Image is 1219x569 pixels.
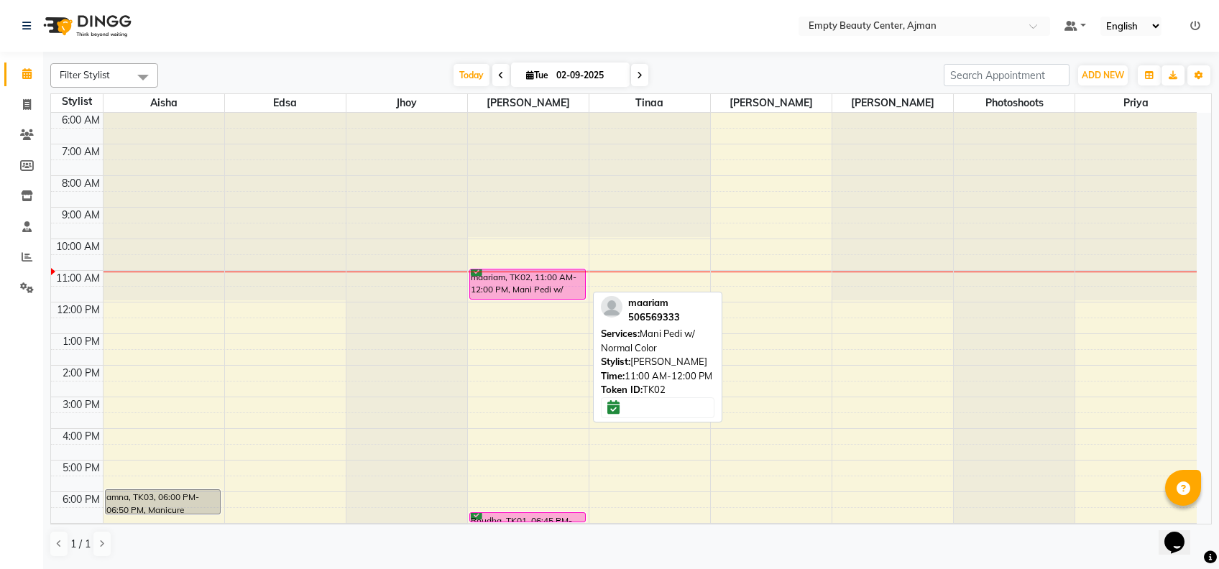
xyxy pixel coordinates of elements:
div: 9:00 AM [59,208,103,223]
span: Priya [1075,94,1197,112]
span: Token ID: [601,384,643,395]
span: Services: [601,328,640,339]
div: 506569333 [628,310,680,325]
span: Today [454,64,489,86]
div: 6:00 AM [59,113,103,128]
span: Aisha [103,94,224,112]
div: 1:00 PM [60,334,103,349]
iframe: chat widget [1159,512,1205,555]
div: 10:00 AM [53,239,103,254]
div: maariam, TK02, 11:00 AM-12:00 PM, Mani Pedi w/ Normal Color [470,269,585,299]
span: [PERSON_NAME] [832,94,953,112]
span: Time: [601,370,625,381]
img: logo [37,6,135,46]
div: amna, TK03, 06:00 PM-06:50 PM, Manicure Pedicure [106,490,221,514]
div: Stylist [51,94,103,109]
span: [PERSON_NAME] [711,94,832,112]
span: [PERSON_NAME] [468,94,589,112]
span: 1 / 1 [70,537,91,552]
input: Search Appointment [944,64,1069,86]
div: 6:00 PM [60,492,103,507]
div: 12:00 PM [54,302,103,318]
span: Photoshoots [954,94,1075,112]
span: Tinaa [589,94,710,112]
div: 8:00 AM [59,176,103,191]
span: ADD NEW [1082,70,1124,80]
span: Filter Stylist [60,69,110,80]
div: 3:00 PM [60,397,103,412]
span: Edsa [225,94,346,112]
input: 2025-09-02 [552,65,624,86]
div: 11:00 AM [53,271,103,286]
div: 4:00 PM [60,429,103,444]
div: 11:00 AM-12:00 PM [601,369,714,384]
button: ADD NEW [1078,65,1128,85]
div: [PERSON_NAME] [601,355,714,369]
span: maariam [628,297,668,308]
div: 7:00 PM [60,524,103,539]
div: TK02 [601,383,714,397]
img: profile [601,296,622,318]
span: Tue [523,70,552,80]
span: Stylist: [601,356,630,367]
div: 7:00 AM [59,144,103,159]
span: Mani Pedi w/ Normal Color [601,328,695,353]
div: 5:00 PM [60,461,103,476]
div: Roudha, TK01, 06:45 PM-07:05 PM, Cut and File [470,513,585,522]
span: jhoy [346,94,467,112]
div: 2:00 PM [60,366,103,381]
